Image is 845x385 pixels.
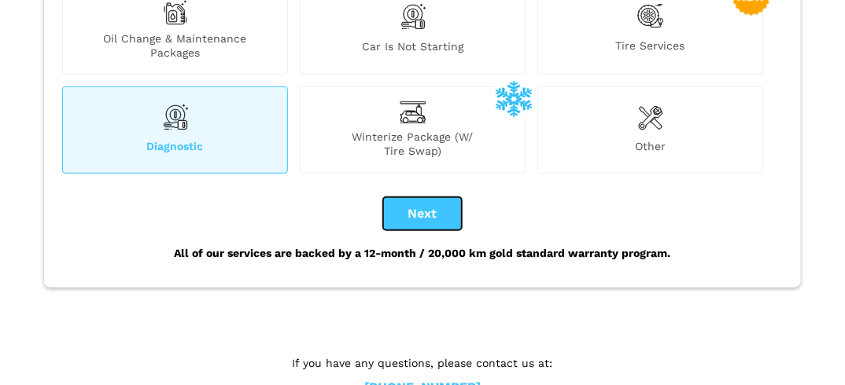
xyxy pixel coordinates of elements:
[63,31,287,60] span: Oil Change & Maintenance Packages
[175,354,670,372] p: If you have any questions, please contact us at:
[58,230,787,276] div: All of our services are backed by a 12-month / 20,000 km gold standard warranty program.
[301,130,525,158] span: Winterize Package (W/ Tire Swap)
[538,139,762,158] span: Other
[383,197,462,230] button: Next
[63,139,287,158] span: Diagnostic
[301,39,525,60] span: Car is not starting
[538,38,762,60] span: Tire Services
[495,79,533,117] img: winterize-icon_1.png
